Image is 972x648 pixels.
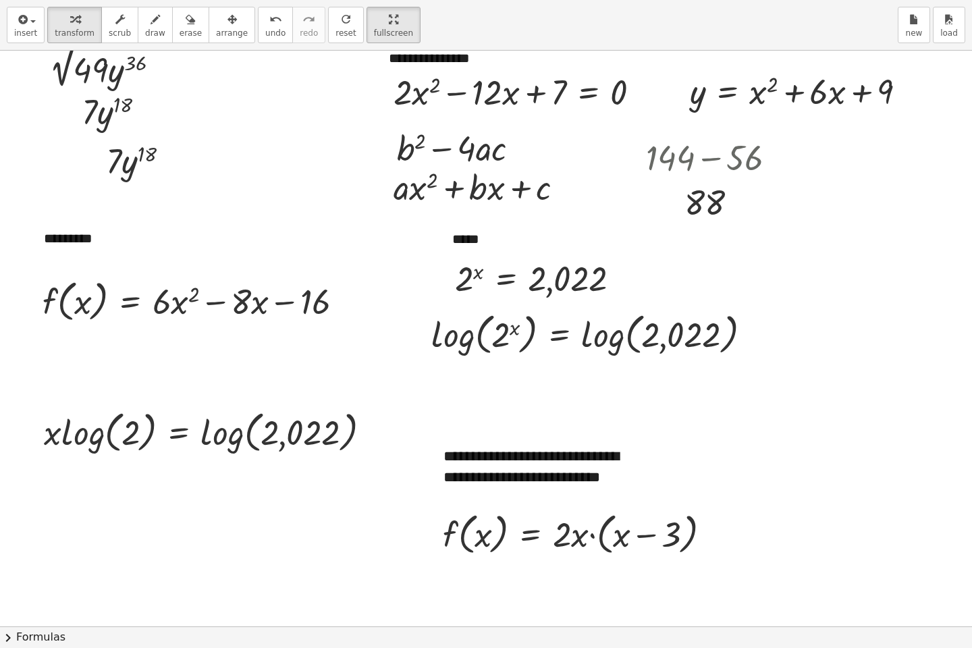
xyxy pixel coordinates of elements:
[265,28,286,38] span: undo
[302,11,315,28] i: redo
[7,7,45,43] button: insert
[269,11,282,28] i: undo
[340,11,352,28] i: refresh
[335,28,356,38] span: reset
[180,28,202,38] span: erase
[172,7,209,43] button: erase
[55,28,94,38] span: transform
[14,28,37,38] span: insert
[292,7,325,43] button: redoredo
[367,7,421,43] button: fullscreen
[109,28,131,38] span: scrub
[906,28,923,38] span: new
[933,7,965,43] button: load
[145,28,165,38] span: draw
[209,7,255,43] button: arrange
[216,28,248,38] span: arrange
[47,7,102,43] button: transform
[374,28,413,38] span: fullscreen
[258,7,293,43] button: undoundo
[328,7,363,43] button: refreshreset
[940,28,958,38] span: load
[898,7,930,43] button: new
[101,7,138,43] button: scrub
[138,7,173,43] button: draw
[300,28,318,38] span: redo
